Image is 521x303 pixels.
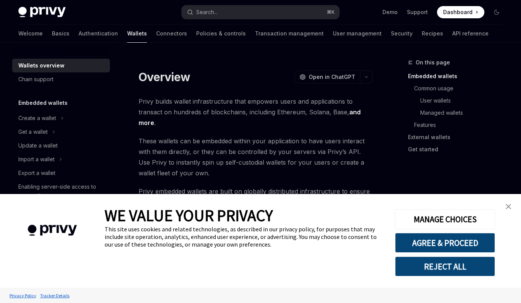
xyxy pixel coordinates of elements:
a: Dashboard [437,6,484,18]
a: User wallets [420,95,509,107]
div: Export a wallet [18,168,55,178]
a: Managed wallets [420,107,509,119]
a: Demo [382,8,398,16]
div: This site uses cookies and related technologies, as described in our privacy policy, for purposes... [105,225,384,248]
a: API reference [452,24,489,43]
a: Chain support [12,72,110,86]
a: Tracker Details [38,289,71,302]
a: Transaction management [255,24,324,43]
h1: Overview [139,70,190,84]
a: Policies & controls [196,24,246,43]
a: Basics [52,24,69,43]
div: Get a wallet [18,127,48,136]
a: Wallets [127,24,147,43]
div: Search... [196,8,218,17]
div: Create a wallet [18,114,56,123]
div: Chain support [18,75,53,84]
span: Privy builds wallet infrastructure that empowers users and applications to transact on hundreds o... [139,96,373,128]
a: Export a wallet [12,166,110,180]
button: Search...⌘K [182,5,339,19]
a: Privacy Policy [8,289,38,302]
a: Authentication [79,24,118,43]
a: Recipes [422,24,443,43]
a: Update a wallet [12,139,110,152]
h5: Embedded wallets [18,98,68,107]
a: Welcome [18,24,43,43]
img: company logo [11,214,93,247]
div: Enabling server-side access to user wallets [18,182,105,200]
a: External wallets [408,131,509,143]
img: dark logo [18,7,66,18]
a: Security [391,24,413,43]
span: WE VALUE YOUR PRIVACY [105,205,273,225]
a: Wallets overview [12,59,110,72]
button: MANAGE CHOICES [395,209,495,229]
span: Open in ChatGPT [309,73,355,81]
a: Common usage [414,82,509,95]
div: Import a wallet [18,155,55,164]
button: REJECT ALL [395,257,495,276]
span: Privy embedded wallets are built on globally distributed infrastructure to ensure high uptime and... [139,186,373,218]
span: ⌘ K [327,9,335,15]
a: User management [333,24,382,43]
a: close banner [501,199,516,214]
a: Embedded wallets [408,70,509,82]
button: Toggle dark mode [490,6,503,18]
a: Features [414,119,509,131]
a: Connectors [156,24,187,43]
span: These wallets can be embedded within your application to have users interact with them directly, ... [139,136,373,178]
a: Enabling server-side access to user wallets [12,180,110,203]
a: Support [407,8,428,16]
a: Get started [408,143,509,156]
span: Dashboard [443,8,473,16]
button: AGREE & PROCEED [395,233,495,253]
span: On this page [416,58,450,67]
img: close banner [506,204,511,209]
div: Wallets overview [18,61,65,70]
button: Open in ChatGPT [295,71,360,83]
div: Update a wallet [18,141,58,150]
